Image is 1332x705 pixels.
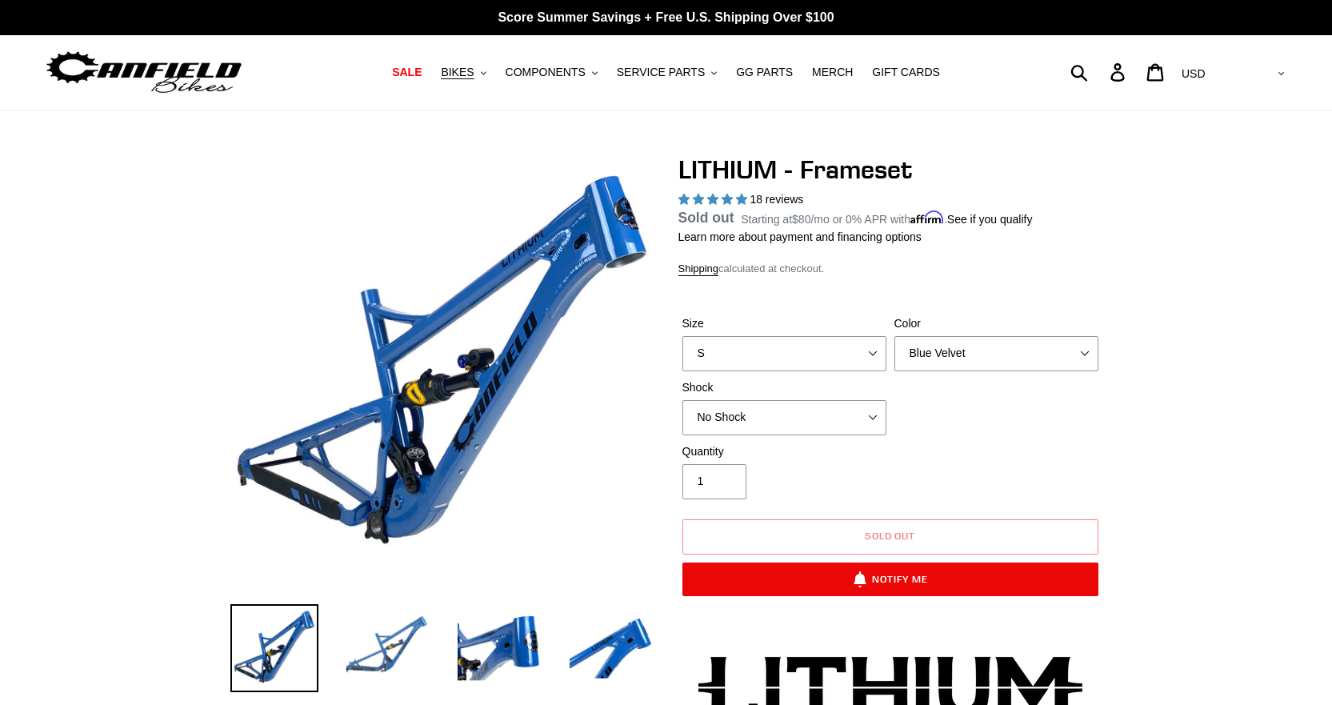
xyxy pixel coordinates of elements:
h1: LITHIUM - Frameset [678,154,1102,185]
a: MERCH [804,62,861,83]
img: Load image into Gallery viewer, LITHIUM - Frameset [566,604,654,692]
img: Load image into Gallery viewer, LITHIUM - Frameset [342,604,430,692]
a: Learn more about payment and financing options [678,230,922,243]
label: Quantity [682,443,886,460]
span: MERCH [812,66,853,79]
span: BIKES [441,66,474,79]
span: 18 reviews [750,193,803,206]
a: See if you qualify - Learn more about Affirm Financing (opens in modal) [947,213,1033,226]
span: 5.00 stars [678,193,750,206]
a: Shipping [678,262,719,276]
div: calculated at checkout. [678,261,1102,277]
label: Color [894,315,1098,332]
span: COMPONENTS [506,66,586,79]
span: GG PARTS [736,66,793,79]
button: BIKES [433,62,494,83]
img: Load image into Gallery viewer, LITHIUM - Frameset [230,604,318,692]
button: COMPONENTS [498,62,606,83]
img: Load image into Gallery viewer, LITHIUM - Frameset [454,604,542,692]
span: Sold out [865,530,916,542]
label: Size [682,315,886,332]
span: GIFT CARDS [872,66,940,79]
a: GG PARTS [728,62,801,83]
input: Search [1079,54,1120,90]
span: $80 [792,213,810,226]
button: SERVICE PARTS [609,62,725,83]
a: GIFT CARDS [864,62,948,83]
span: SALE [392,66,422,79]
label: Shock [682,379,886,396]
span: Sold out [678,210,734,226]
p: Starting at /mo or 0% APR with . [741,207,1032,228]
span: Affirm [910,210,944,224]
span: SERVICE PARTS [617,66,705,79]
button: Sold out [682,519,1098,555]
button: Notify Me [682,563,1098,596]
a: SALE [384,62,430,83]
img: Canfield Bikes [44,47,244,98]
